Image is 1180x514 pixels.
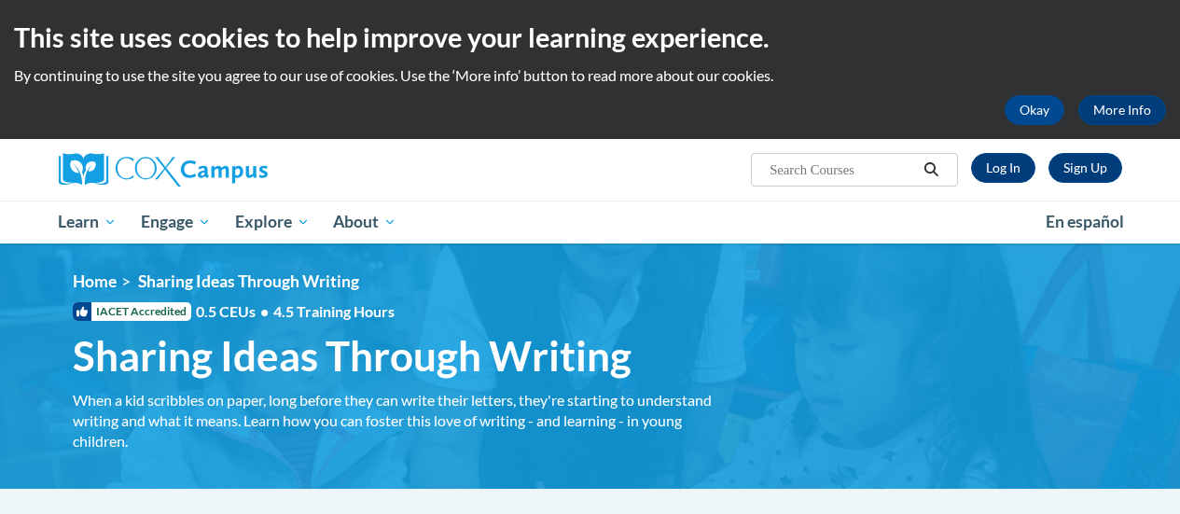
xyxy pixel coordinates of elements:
img: Cox Campus [59,153,268,187]
a: Home [73,271,117,291]
div: When a kid scribbles on paper, long before they can write their letters, they're starting to unde... [73,390,716,451]
a: Log In [971,153,1035,183]
span: About [333,211,396,233]
span: • [260,302,269,320]
span: IACET Accredited [73,302,191,321]
a: Cox Campus [59,153,395,187]
a: About [321,201,409,243]
span: Sharing Ideas Through Writing [73,331,632,381]
span: Engage [141,211,211,233]
a: Register [1048,153,1122,183]
a: More Info [1078,95,1166,125]
span: 0.5 CEUs [196,301,395,322]
div: Main menu [45,201,1136,243]
span: Sharing Ideas Through Writing [138,271,359,291]
span: 4.5 Training Hours [273,302,395,320]
span: Learn [58,211,117,233]
a: Explore [223,201,322,243]
p: By continuing to use the site you agree to our use of cookies. Use the ‘More info’ button to read... [14,65,1166,86]
span: En español [1046,212,1124,231]
h2: This site uses cookies to help improve your learning experience. [14,19,1166,56]
span: Explore [235,211,310,233]
input: Search Courses [768,159,917,181]
button: Search [917,159,945,181]
a: Engage [129,201,223,243]
a: En español [1034,202,1136,242]
a: Learn [47,201,130,243]
button: Okay [1005,95,1064,125]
